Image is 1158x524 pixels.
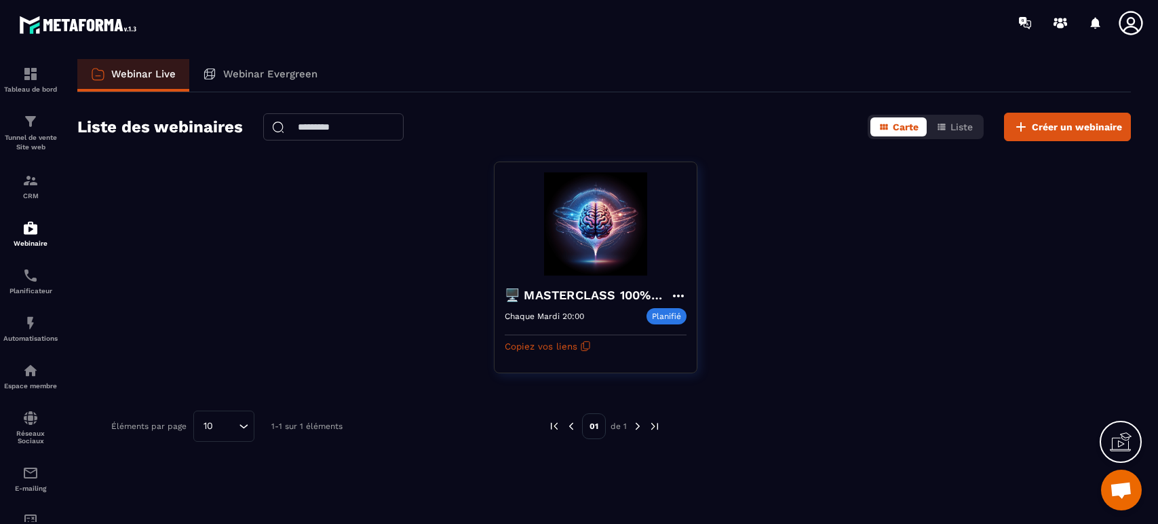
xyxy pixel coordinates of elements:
[950,121,973,132] span: Liste
[218,419,235,434] input: Search for option
[505,335,591,357] button: Copiez vos liens
[22,220,39,236] img: automations
[3,103,58,162] a: formationformationTunnel de vente Site web
[505,312,584,321] p: Chaque Mardi 20:00
[632,420,644,432] img: next
[22,465,39,481] img: email
[893,121,919,132] span: Carte
[3,335,58,342] p: Automatisations
[3,287,58,295] p: Planificateur
[3,86,58,93] p: Tableau de bord
[22,113,39,130] img: formation
[3,210,58,257] a: automationsautomationsWebinaire
[3,240,58,247] p: Webinaire
[223,68,317,80] p: Webinar Evergreen
[3,382,58,390] p: Espace membre
[3,192,58,200] p: CRM
[1101,470,1142,510] div: Ouvrir le chat
[1004,113,1131,141] button: Créer un webinaire
[111,422,187,431] p: Éléments par page
[111,68,176,80] p: Webinar Live
[565,420,577,432] img: prev
[505,172,687,276] img: webinar-background
[19,12,141,37] img: logo
[649,420,661,432] img: next
[3,430,58,445] p: Réseaux Sociaux
[3,56,58,103] a: formationformationTableau de bord
[646,308,687,324] p: Planifié
[548,420,560,432] img: prev
[1032,120,1122,134] span: Créer un webinaire
[3,455,58,502] a: emailemailE-mailing
[199,419,218,434] span: 10
[193,411,254,442] div: Search for option
[3,400,58,455] a: social-networksocial-networkRéseaux Sociaux
[22,315,39,331] img: automations
[582,413,606,439] p: 01
[22,410,39,426] img: social-network
[3,352,58,400] a: automationsautomationsEspace membre
[3,257,58,305] a: schedulerschedulerPlanificateur
[22,66,39,82] img: formation
[77,59,189,92] a: Webinar Live
[77,113,243,141] h2: Liste des webinaires
[22,172,39,189] img: formation
[271,422,343,431] p: 1-1 sur 1 éléments
[611,421,627,432] p: de 1
[22,362,39,379] img: automations
[3,133,58,152] p: Tunnel de vente Site web
[505,286,670,305] h4: 🖥️ MASTERCLASS 100% GRATUITE
[870,117,927,136] button: Carte
[3,485,58,492] p: E-mailing
[3,162,58,210] a: formationformationCRM
[928,117,981,136] button: Liste
[22,267,39,284] img: scheduler
[3,305,58,352] a: automationsautomationsAutomatisations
